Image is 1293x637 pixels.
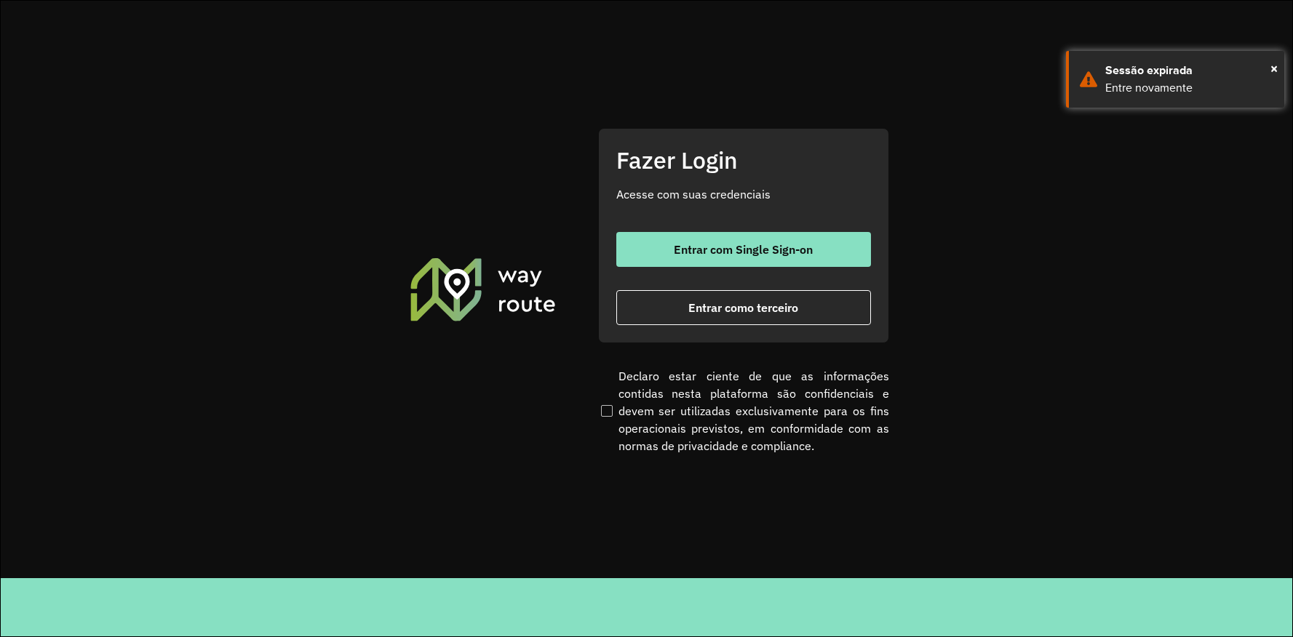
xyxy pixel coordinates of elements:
span: × [1270,57,1278,79]
h2: Fazer Login [616,146,871,174]
img: Roteirizador AmbevTech [408,256,558,323]
div: Sessão expirada [1105,62,1273,79]
span: Entrar com Single Sign-on [674,244,813,255]
button: button [616,232,871,267]
label: Declaro estar ciente de que as informações contidas nesta plataforma são confidenciais e devem se... [598,367,889,454]
div: Entre novamente [1105,79,1273,97]
p: Acesse com suas credenciais [616,185,871,203]
span: Entrar como terceiro [688,302,798,313]
button: button [616,290,871,325]
button: Close [1270,57,1278,79]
